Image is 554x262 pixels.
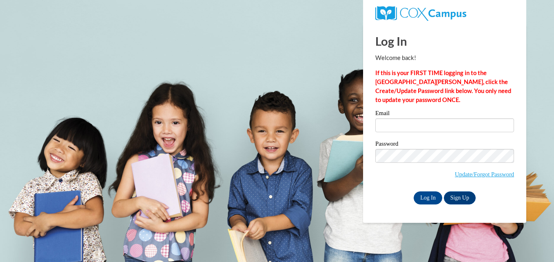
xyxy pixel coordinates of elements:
[375,6,466,21] img: COX Campus
[375,141,514,149] label: Password
[375,53,514,62] p: Welcome back!
[375,33,514,49] h1: Log In
[444,191,476,204] a: Sign Up
[375,110,514,118] label: Email
[375,69,511,103] strong: If this is your FIRST TIME logging in to the [GEOGRAPHIC_DATA][PERSON_NAME], click the Create/Upd...
[375,9,466,16] a: COX Campus
[414,191,442,204] input: Log In
[455,171,514,178] a: Update/Forgot Password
